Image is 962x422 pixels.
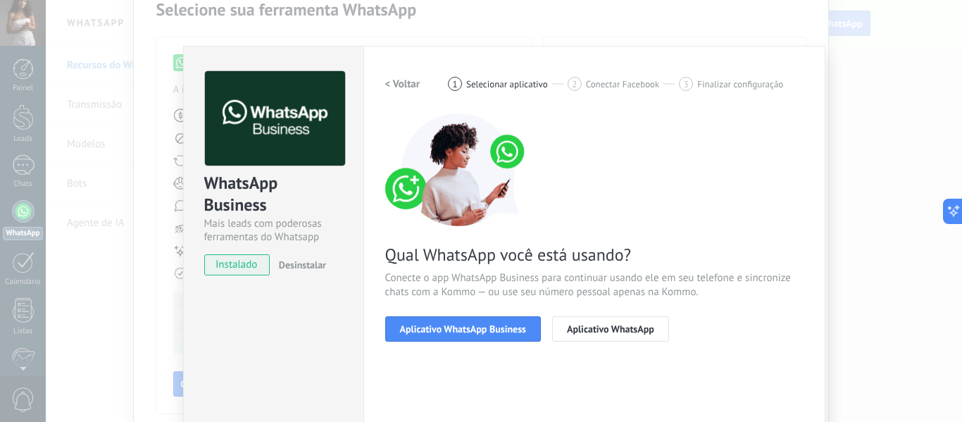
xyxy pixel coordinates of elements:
[466,79,548,89] span: Selecionar aplicativo
[385,71,420,97] button: < Voltar
[400,324,526,334] span: Aplicativo WhatsApp Business
[205,254,269,275] span: instalado
[205,71,345,166] img: logo_main.png
[385,77,420,91] h2: < Voltar
[279,259,326,271] span: Desinstalar
[204,172,343,217] div: WhatsApp Business
[697,79,783,89] span: Finalizar configuração
[385,244,804,266] span: Qual WhatsApp você está usando?
[586,79,660,89] span: Conectar Facebook
[385,316,541,342] button: Aplicativo WhatsApp Business
[552,316,669,342] button: Aplicativo WhatsApp
[684,78,689,90] span: 3
[567,324,654,334] span: Aplicativo WhatsApp
[453,78,458,90] span: 1
[204,217,343,244] div: Mais leads com poderosas ferramentas do Whatsapp
[385,113,533,226] img: connect number
[273,254,326,275] button: Desinstalar
[385,271,804,299] span: Conecte o app WhatsApp Business para continuar usando ele em seu telefone e sincronize chats com ...
[572,78,577,90] span: 2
